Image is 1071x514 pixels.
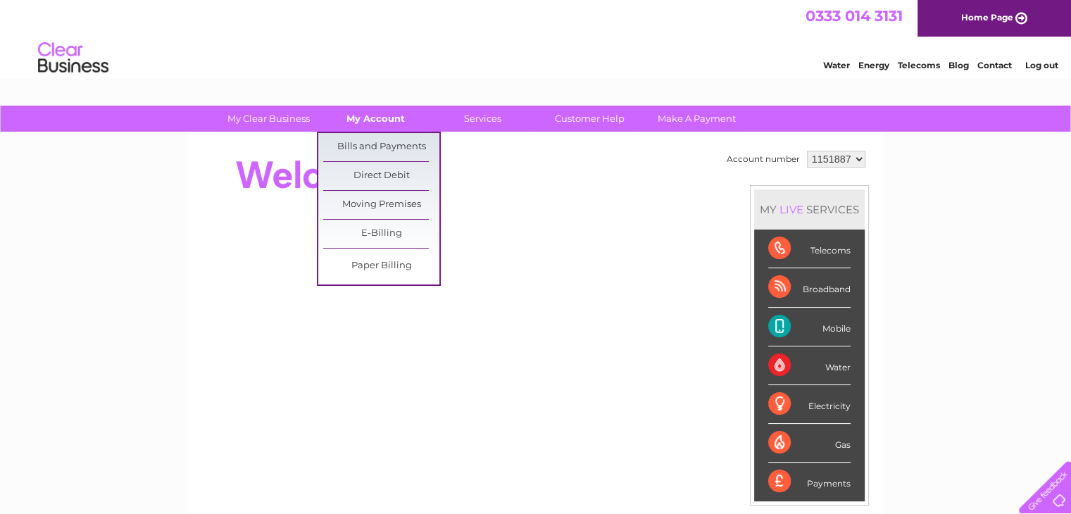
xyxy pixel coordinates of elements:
div: Broadband [768,268,851,307]
td: Account number [723,147,803,171]
a: Contact [977,60,1012,70]
a: Blog [948,60,969,70]
a: Telecoms [898,60,940,70]
div: Payments [768,463,851,501]
a: Customer Help [532,106,648,132]
img: logo.png [37,37,109,80]
a: 0333 014 3131 [806,7,903,25]
a: Direct Debit [323,162,439,190]
a: E-Billing [323,220,439,248]
div: Telecoms [768,230,851,268]
a: Paper Billing [323,252,439,280]
a: Water [823,60,850,70]
a: My Account [318,106,434,132]
a: My Clear Business [211,106,327,132]
div: Electricity [768,385,851,424]
div: LIVE [777,203,806,216]
a: Moving Premises [323,191,439,219]
div: Gas [768,424,851,463]
a: Services [425,106,541,132]
a: Make A Payment [639,106,755,132]
div: Water [768,346,851,385]
div: MY SERVICES [754,189,865,230]
div: Mobile [768,308,851,346]
a: Log out [1025,60,1058,70]
a: Bills and Payments [323,133,439,161]
a: Energy [858,60,889,70]
div: Clear Business is a trading name of Verastar Limited (registered in [GEOGRAPHIC_DATA] No. 3667643... [203,8,869,68]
